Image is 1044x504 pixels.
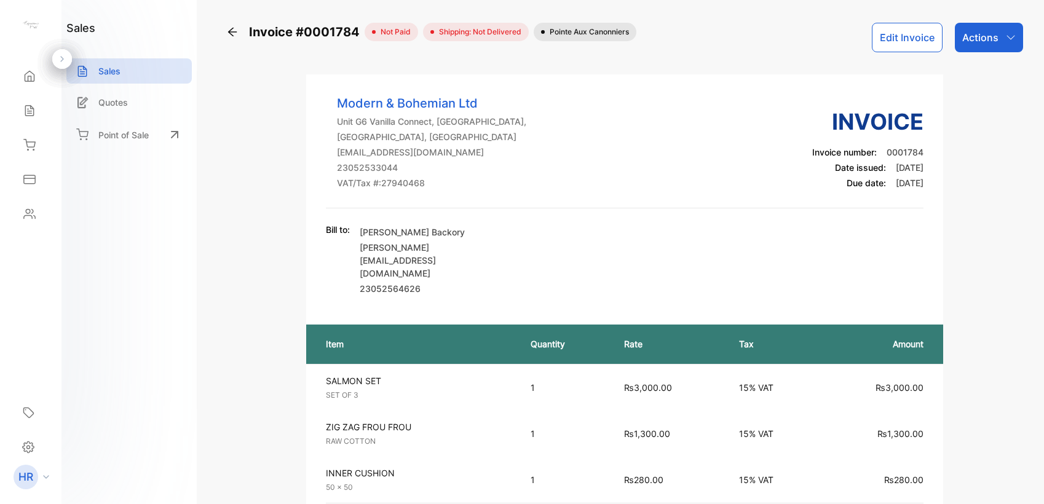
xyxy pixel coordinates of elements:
[531,381,599,394] p: 1
[876,382,923,393] span: ₨3,000.00
[962,30,999,45] p: Actions
[896,178,923,188] span: [DATE]
[326,390,509,401] p: SET OF 3
[360,241,501,280] p: [PERSON_NAME][EMAIL_ADDRESS][DOMAIN_NAME]
[739,337,808,350] p: Tax
[337,146,526,159] p: [EMAIL_ADDRESS][DOMAIN_NAME]
[337,115,526,128] p: Unit G6 Vanilla Connect, [GEOGRAPHIC_DATA],
[887,147,923,157] span: 0001784
[337,130,526,143] p: [GEOGRAPHIC_DATA], [GEOGRAPHIC_DATA]
[98,65,121,77] p: Sales
[66,121,192,148] a: Point of Sale
[326,420,509,433] p: ZIG ZAG FROU FROU
[812,147,877,157] span: Invoice number:
[624,428,670,439] span: ₨1,300.00
[326,337,507,350] p: Item
[66,90,192,115] a: Quotes
[847,178,886,188] span: Due date:
[739,427,808,440] p: 15% VAT
[326,374,509,387] p: SALMON SET
[833,337,924,350] p: Amount
[326,467,509,479] p: INNER CUSHION
[66,20,95,36] h1: sales
[22,16,40,34] img: logo
[434,26,521,37] span: Shipping: Not Delivered
[98,96,128,109] p: Quotes
[812,105,923,138] h3: Invoice
[376,26,411,37] span: not paid
[326,436,509,447] p: RAW COTTON
[360,226,501,238] p: [PERSON_NAME] Backory
[531,473,599,486] p: 1
[896,162,923,173] span: [DATE]
[360,282,501,295] p: 23052564626
[624,474,663,485] span: ₨280.00
[739,473,808,486] p: 15% VAT
[337,161,526,174] p: 23052533044
[98,128,149,141] p: Point of Sale
[884,474,923,485] span: ₨280.00
[249,23,365,41] span: Invoice #0001784
[337,176,526,189] p: VAT/Tax #: 27940468
[326,482,509,493] p: 50 x 50
[337,94,526,112] p: Modern & Bohemian Ltd
[877,428,923,439] span: ₨1,300.00
[739,381,808,394] p: 15% VAT
[955,23,1023,52] button: Actions
[66,58,192,84] a: Sales
[326,223,350,236] p: Bill to:
[624,337,714,350] p: Rate
[872,23,943,52] button: Edit Invoice
[531,337,599,350] p: Quantity
[835,162,886,173] span: Date issued:
[545,26,629,37] span: Pointe aux Canonniers
[992,452,1044,504] iframe: LiveChat chat widget
[624,382,672,393] span: ₨3,000.00
[18,469,33,485] p: HR
[531,427,599,440] p: 1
